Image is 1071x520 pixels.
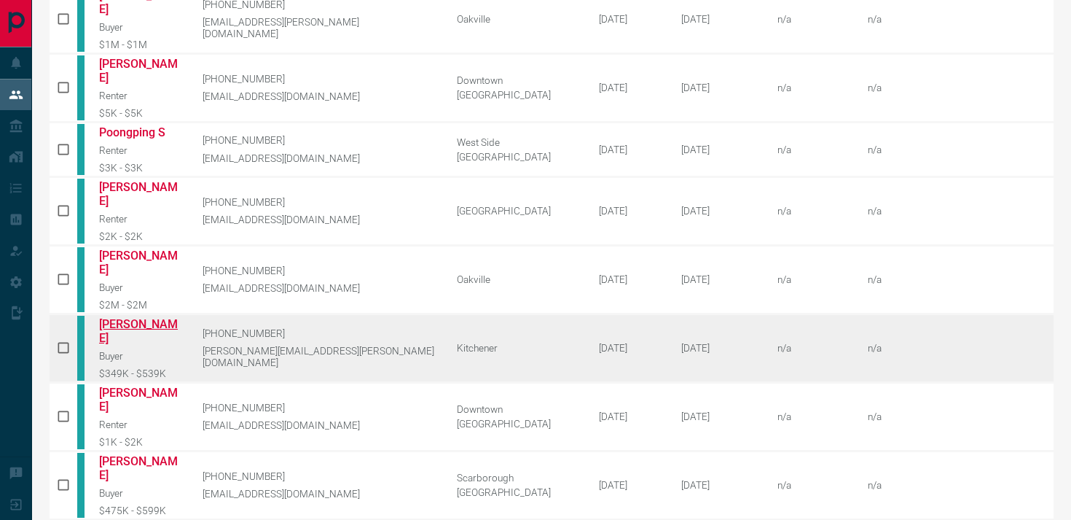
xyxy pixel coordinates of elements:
p: n/a [868,144,1050,155]
div: [DATE] [599,411,659,422]
p: [EMAIL_ADDRESS][DOMAIN_NAME] [203,90,435,102]
p: [PERSON_NAME][EMAIL_ADDRESS][PERSON_NAME][DOMAIN_NAME] [203,345,435,368]
a: [PERSON_NAME] [99,454,181,482]
div: [GEOGRAPHIC_DATA] [457,205,578,217]
div: Oakville [457,13,578,25]
div: $349K - $539K [99,368,181,379]
div: $3K - $3K [99,162,181,174]
div: August 10th 2025, 4:42:58 PM [681,479,755,491]
div: Oakville [457,273,578,285]
p: n/a [868,479,1050,491]
a: Poongping S [99,125,181,139]
div: condos.ca [77,384,85,449]
div: $2K - $2K [99,230,181,242]
div: n/a [777,273,846,285]
p: [PHONE_NUMBER] [203,470,435,482]
div: n/a [777,205,846,217]
p: n/a [868,273,1050,285]
span: Buyer [99,282,123,293]
div: [DATE] [599,273,659,285]
p: [EMAIL_ADDRESS][PERSON_NAME][DOMAIN_NAME] [203,16,435,39]
p: [PHONE_NUMBER] [203,196,435,208]
div: [DATE] [599,205,659,217]
div: condos.ca [77,124,85,175]
div: Kitchener [457,342,578,354]
a: [PERSON_NAME] [99,57,181,85]
div: [GEOGRAPHIC_DATA] [457,418,578,430]
p: n/a [868,342,1050,354]
div: August 10th 2025, 5:21:00 PM [681,144,755,155]
div: [DATE] [599,13,659,25]
div: Downtown [457,403,578,415]
div: $2M - $2M [99,299,181,311]
div: $475K - $599K [99,505,181,516]
div: condos.ca [77,453,85,518]
div: condos.ca [77,55,85,120]
p: [EMAIL_ADDRESS][DOMAIN_NAME] [203,214,435,225]
a: [PERSON_NAME] [99,317,181,345]
div: condos.ca [77,247,85,312]
div: Downtown [457,74,578,86]
div: [DATE] [599,479,659,491]
div: August 10th 2025, 4:52:18 PM [681,411,755,422]
p: [PHONE_NUMBER] [203,265,435,276]
div: n/a [777,411,846,422]
div: n/a [777,342,846,354]
div: August 10th 2025, 5:00:31 PM [681,342,755,354]
span: Renter [99,144,127,156]
div: West Side [457,136,578,148]
p: n/a [868,13,1050,25]
p: n/a [868,82,1050,93]
p: [PHONE_NUMBER] [203,402,435,414]
div: [DATE] [599,82,659,93]
p: n/a [868,411,1050,422]
span: Renter [99,419,127,430]
div: $5K - $5K [99,107,181,119]
div: [GEOGRAPHIC_DATA] [457,89,578,101]
div: [GEOGRAPHIC_DATA] [457,486,578,498]
span: Renter [99,213,127,225]
p: [EMAIL_ADDRESS][DOMAIN_NAME] [203,419,435,431]
p: [PHONE_NUMBER] [203,134,435,146]
span: Renter [99,90,127,101]
span: Buyer [99,487,123,499]
div: August 10th 2025, 5:24:30 PM [681,13,755,25]
span: Buyer [99,21,123,33]
a: [PERSON_NAME] [99,249,181,276]
div: n/a [777,479,846,491]
p: n/a [868,205,1050,217]
span: Buyer [99,350,123,362]
div: n/a [777,82,846,93]
div: August 10th 2025, 5:06:15 PM [681,273,755,285]
div: n/a [777,144,846,155]
div: n/a [777,13,846,25]
div: $1M - $1M [99,39,181,50]
div: $1K - $2K [99,436,181,448]
p: [PHONE_NUMBER] [203,73,435,85]
div: August 10th 2025, 5:23:44 PM [681,82,755,93]
a: [PERSON_NAME] [99,386,181,414]
a: [PERSON_NAME] [99,180,181,208]
div: [DATE] [599,342,659,354]
div: condos.ca [77,316,85,381]
p: [EMAIL_ADDRESS][DOMAIN_NAME] [203,152,435,164]
p: [EMAIL_ADDRESS][DOMAIN_NAME] [203,488,435,500]
div: condos.ca [77,179,85,244]
p: [EMAIL_ADDRESS][DOMAIN_NAME] [203,282,435,294]
div: Scarborough [457,472,578,484]
div: [DATE] [599,144,659,155]
div: August 10th 2025, 5:20:58 PM [681,205,755,217]
div: [GEOGRAPHIC_DATA] [457,151,578,163]
p: [PHONE_NUMBER] [203,327,435,339]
